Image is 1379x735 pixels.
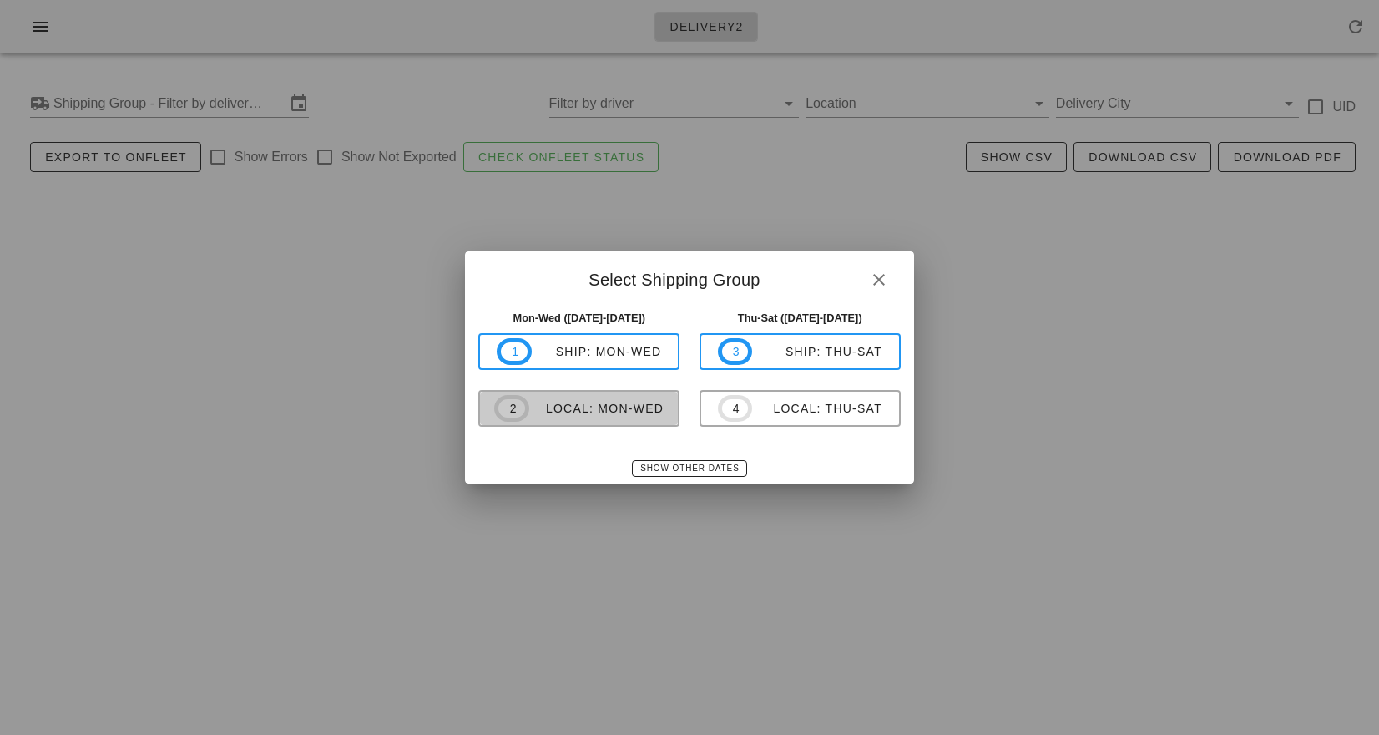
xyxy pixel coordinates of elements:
[478,333,679,370] button: 1ship: Mon-Wed
[511,342,518,361] span: 1
[632,460,746,477] button: Show Other Dates
[529,402,664,415] div: local: Mon-Wed
[752,402,882,415] div: local: Thu-Sat
[639,464,739,473] span: Show Other Dates
[732,342,739,361] span: 3
[738,312,862,324] strong: Thu-Sat ([DATE]-[DATE])
[700,333,901,370] button: 3ship: Thu-Sat
[700,390,901,427] button: 4local: Thu-Sat
[732,399,739,418] span: 4
[513,312,645,324] strong: Mon-Wed ([DATE]-[DATE])
[752,345,882,358] div: ship: Thu-Sat
[478,390,679,427] button: 2local: Mon-Wed
[532,345,662,358] div: ship: Mon-Wed
[465,251,913,303] div: Select Shipping Group
[508,399,515,418] span: 2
